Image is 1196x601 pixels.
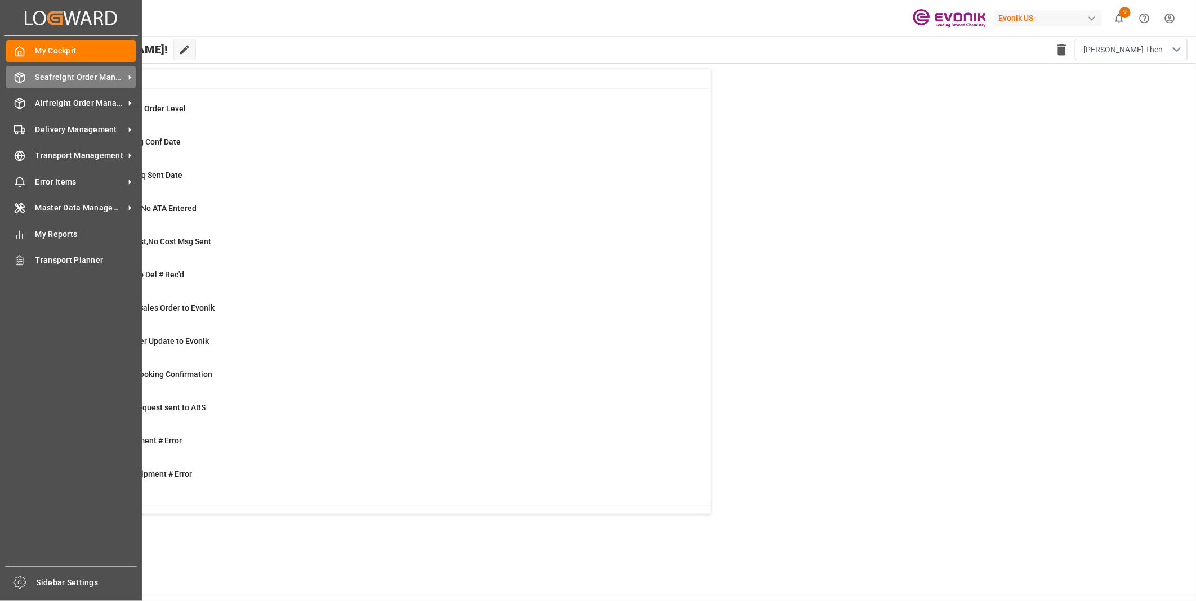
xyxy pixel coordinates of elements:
[58,468,697,492] a: 2TU : Pre-Leg Shipment # ErrorTransport Unit
[58,169,697,193] a: 12ABS: No Bkg Req Sent DateShipment
[86,303,215,312] span: Error on Initial Sales Order to Evonik
[58,369,697,392] a: 27ABS: Missing Booking ConfirmationShipment
[86,237,211,246] span: ETD>3 Days Past,No Cost Msg Sent
[6,249,136,271] a: Transport Planner
[6,223,136,245] a: My Reports
[6,40,136,62] a: My Cockpit
[58,435,697,459] a: 0Main-Leg Shipment # ErrorShipment
[913,8,986,28] img: Evonik-brand-mark-Deep-Purple-RGB.jpeg_1700498283.jpeg
[47,39,168,60] span: Hello [PERSON_NAME]!
[1075,39,1188,60] button: open menu
[86,370,212,379] span: ABS: Missing Booking Confirmation
[994,10,1102,26] div: Evonik US
[35,45,136,57] span: My Cockpit
[35,176,124,188] span: Error Items
[86,403,206,412] span: Pending Bkg Request sent to ABS
[35,71,124,83] span: Seafreight Order Management
[35,228,136,240] span: My Reports
[58,103,697,127] a: 0MOT Missing at Order LevelSales Order-IVPO
[58,236,697,259] a: 34ETD>3 Days Past,No Cost Msg SentShipment
[58,335,697,359] a: 0Error Sales Order Update to EvonikShipment
[35,97,124,109] span: Airfreight Order Management
[58,203,697,226] a: 3ETA > 10 Days , No ATA EnteredShipment
[37,577,137,589] span: Sidebar Settings
[86,337,209,346] span: Error Sales Order Update to Evonik
[35,254,136,266] span: Transport Planner
[35,124,124,136] span: Delivery Management
[35,150,124,162] span: Transport Management
[58,302,697,326] a: 0Error on Initial Sales Order to EvonikShipment
[1106,6,1132,31] button: show 9 new notifications
[58,402,697,425] a: 0Pending Bkg Request sent to ABSShipment
[35,202,124,214] span: Master Data Management
[994,7,1106,29] button: Evonik US
[58,136,697,160] a: 24ABS: No Init Bkg Conf DateShipment
[1083,44,1163,56] span: [PERSON_NAME] Then
[1119,7,1131,18] span: 9
[1132,6,1157,31] button: Help Center
[58,269,697,293] a: 5ETD < 3 Days,No Del # Rec'dShipment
